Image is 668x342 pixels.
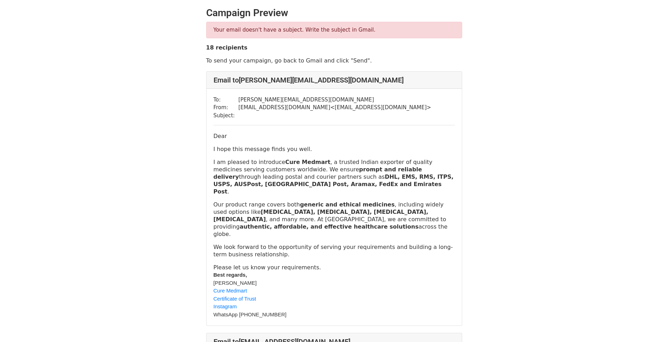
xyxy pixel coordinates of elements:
strong: authentic, affordable, and effective healthcare solutions [239,223,418,230]
p: Please let us know your requirements. [214,264,455,271]
strong: 18 recipients [206,44,248,51]
font: [PERSON_NAME] [214,272,257,294]
p: Our product range covers both , including widely used options like , and many more. At [GEOGRAPHI... [214,201,455,238]
strong: prompt and reliable delivery [214,166,422,180]
h2: Campaign Preview [206,7,462,19]
strong: DHL, EMS, RMS, ITPS, USPS, AUSPost, [GEOGRAPHIC_DATA] Post, Aramax, FedEx and Emirates Post [214,173,454,195]
a: Cure Medmart [214,288,247,294]
strong: generic and ethical medicines [300,201,394,208]
p: Dear [214,132,455,140]
p: We look forward to the opportunity of serving your requirements and building a long-term business... [214,243,455,258]
td: From: [214,104,238,112]
p: I am pleased to introduce , a trusted Indian exporter of quality medicines serving customers worl... [214,158,455,195]
strong: Best regards, [214,272,247,278]
span: WhatsApp [PHONE_NUMBER] [214,311,286,317]
a: Certificate of Trust [214,296,256,302]
td: [PERSON_NAME][EMAIL_ADDRESS][DOMAIN_NAME] [238,96,431,104]
p: Your email doesn't have a subject. Write the subject in Gmail. [214,26,455,34]
td: To: [214,96,238,104]
p: To send your campaign, go back to Gmail and click "Send". [206,57,462,64]
strong: Cure Medmart [285,159,330,165]
td: Subject: [214,112,238,120]
a: Instagram [214,303,237,309]
p: I hope this message finds you well. [214,145,455,153]
h4: Email to [PERSON_NAME][EMAIL_ADDRESS][DOMAIN_NAME] [214,76,455,84]
strong: [MEDICAL_DATA], [MEDICAL_DATA], [MEDICAL_DATA], [MEDICAL_DATA] [214,209,429,223]
td: [EMAIL_ADDRESS][DOMAIN_NAME] < [EMAIL_ADDRESS][DOMAIN_NAME] > [238,104,431,112]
